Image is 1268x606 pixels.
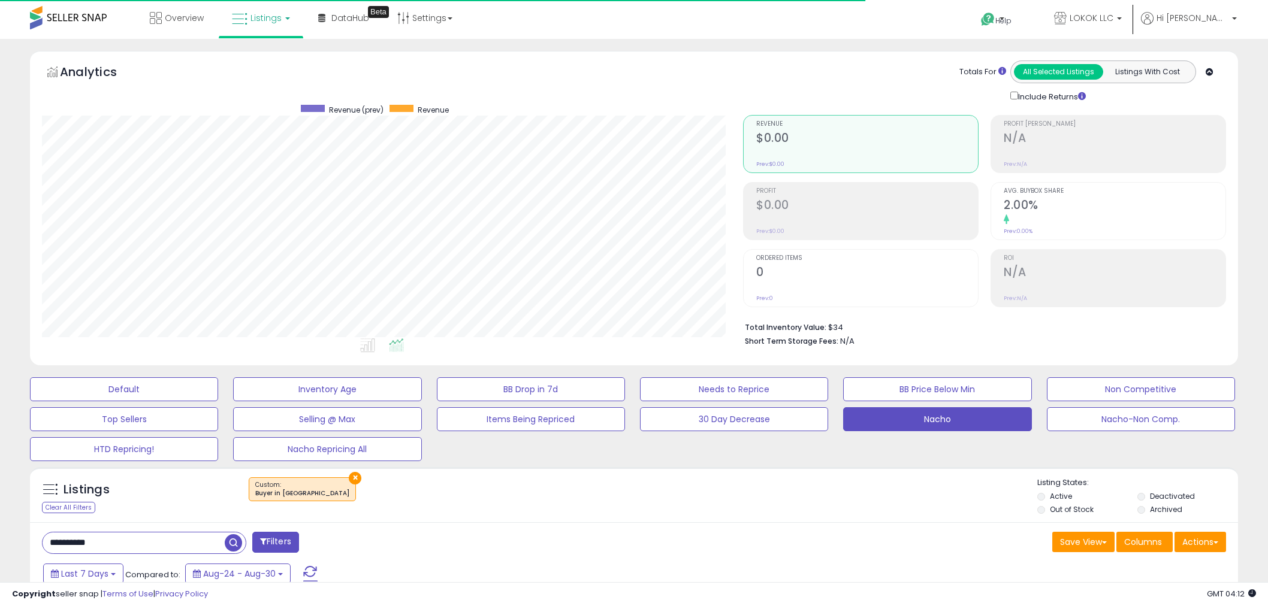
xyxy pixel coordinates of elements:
h5: Listings [64,481,110,498]
button: HTD Repricing! [30,437,218,461]
span: ROI [1004,255,1225,262]
a: Privacy Policy [155,588,208,599]
label: Archived [1150,504,1182,514]
span: Overview [165,12,204,24]
h2: $0.00 [756,131,978,147]
a: Hi [PERSON_NAME] [1141,12,1237,39]
div: seller snap | | [12,589,208,600]
small: Prev: $0.00 [756,160,784,168]
span: Profit [756,188,978,195]
h2: 2.00% [1004,198,1225,214]
a: Help [971,3,1035,39]
span: Compared to: [125,569,180,580]
label: Out of Stock [1050,504,1094,514]
span: 2025-09-8 04:12 GMT [1207,588,1256,599]
span: Ordered Items [756,255,978,262]
b: Total Inventory Value: [745,322,826,332]
small: Prev: 0 [756,295,773,302]
button: Non Competitive [1047,377,1235,401]
h2: $0.00 [756,198,978,214]
h2: 0 [756,265,978,281]
div: Include Returns [1001,89,1100,103]
button: × [349,472,361,484]
small: Prev: $0.00 [756,228,784,235]
span: Aug-24 - Aug-30 [203,568,276,580]
span: Custom: [255,480,349,498]
button: Listings With Cost [1103,64,1192,80]
div: Totals For [959,66,1006,78]
small: Prev: N/A [1004,160,1027,168]
button: Items Being Repriced [437,407,625,431]
button: 30 Day Decrease [640,407,828,431]
span: Columns [1124,536,1162,548]
button: BB Drop in 7d [437,377,625,401]
button: Default [30,377,218,401]
span: N/A [840,335,855,347]
a: Terms of Use [102,588,153,599]
h2: N/A [1004,131,1225,147]
button: Nacho [843,407,1031,431]
button: Last 7 Days [43,563,123,584]
i: Get Help [980,12,995,27]
button: Nacho-Non Comp. [1047,407,1235,431]
span: Listings [250,12,282,24]
label: Active [1050,491,1072,501]
span: Last 7 Days [61,568,108,580]
span: Revenue (prev) [329,105,384,115]
button: Save View [1052,532,1115,552]
button: Selling @ Max [233,407,421,431]
button: Nacho Repricing All [233,437,421,461]
p: Listing States: [1037,477,1238,489]
span: Hi [PERSON_NAME] [1157,12,1228,24]
div: Buyer in [GEOGRAPHIC_DATA] [255,489,349,498]
span: Revenue [756,121,978,128]
button: Columns [1116,532,1173,552]
div: Tooltip anchor [368,6,389,18]
button: BB Price Below Min [843,377,1031,401]
h2: N/A [1004,265,1225,281]
div: Clear All Filters [42,502,95,513]
button: Top Sellers [30,407,218,431]
button: Needs to Reprice [640,377,828,401]
span: DataHub [331,12,369,24]
li: $34 [745,319,1217,334]
span: Revenue [418,105,449,115]
span: Avg. Buybox Share [1004,188,1225,195]
span: Profit [PERSON_NAME] [1004,121,1225,128]
b: Short Term Storage Fees: [745,336,838,346]
strong: Copyright [12,588,56,599]
button: Filters [252,532,299,553]
button: Inventory Age [233,377,421,401]
h5: Analytics [60,63,140,83]
button: All Selected Listings [1014,64,1103,80]
label: Deactivated [1150,491,1195,501]
small: Prev: 0.00% [1004,228,1032,235]
span: Help [995,16,1012,26]
button: Aug-24 - Aug-30 [185,563,291,584]
button: Actions [1175,532,1226,552]
small: Prev: N/A [1004,295,1027,302]
span: LOKOK LLC [1070,12,1113,24]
